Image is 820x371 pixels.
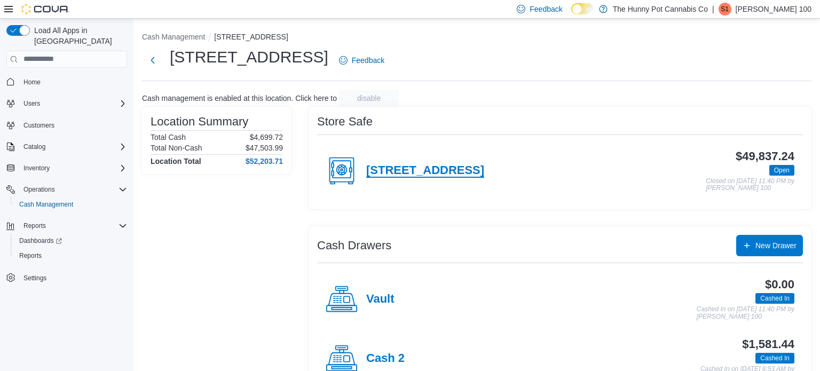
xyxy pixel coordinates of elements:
button: Reports [11,248,131,263]
h3: Location Summary [151,115,248,128]
span: Settings [23,274,46,282]
h4: [STREET_ADDRESS] [366,164,484,178]
span: Catalog [23,143,45,151]
span: Customers [19,119,127,132]
div: Sarah 100 [719,3,731,15]
h4: Cash 2 [366,352,405,366]
span: Reports [19,251,42,260]
span: Cashed In [755,353,794,364]
a: Dashboards [15,234,66,247]
button: Reports [2,218,131,233]
span: Settings [19,271,127,284]
button: Catalog [19,140,50,153]
span: Home [23,78,41,86]
h6: Total Cash [151,133,186,141]
h4: Vault [366,293,395,306]
p: The Hunny Pot Cannabis Co [613,3,708,15]
p: Closed on [DATE] 11:40 PM by [PERSON_NAME] 100 [706,178,794,192]
span: Catalog [19,140,127,153]
button: Home [2,74,131,90]
span: Home [19,75,127,89]
span: Reports [19,219,127,232]
h1: [STREET_ADDRESS] [170,46,328,68]
span: Feedback [530,4,562,14]
button: Users [19,97,44,110]
span: Cashed In [760,294,790,303]
button: Reports [19,219,50,232]
h4: $52,203.71 [246,157,283,165]
span: Users [19,97,127,110]
span: Cash Management [19,200,73,209]
span: Dashboards [19,236,62,245]
button: Inventory [19,162,54,175]
button: Cash Management [142,33,205,41]
span: Cash Management [15,198,127,211]
h6: Total Non-Cash [151,144,202,152]
span: Feedback [352,55,384,66]
button: [STREET_ADDRESS] [214,33,288,41]
span: Open [774,165,790,175]
h3: $49,837.24 [736,150,794,163]
button: Operations [2,182,131,197]
a: Settings [19,272,51,285]
p: $4,699.72 [250,133,283,141]
button: Users [2,96,131,111]
span: New Drawer [755,240,797,251]
img: Cova [21,4,69,14]
button: Customers [2,117,131,133]
a: Cash Management [15,198,77,211]
span: disable [357,93,381,104]
button: Next [142,50,163,71]
p: [PERSON_NAME] 100 [736,3,811,15]
nav: Complex example [6,70,127,313]
p: | [712,3,714,15]
button: Settings [2,270,131,285]
button: Catalog [2,139,131,154]
span: Reports [23,222,46,230]
h3: Cash Drawers [317,239,391,252]
h3: $0.00 [765,278,794,291]
h3: $1,581.44 [742,338,794,351]
span: Reports [15,249,127,262]
span: Dashboards [15,234,127,247]
nav: An example of EuiBreadcrumbs [142,31,811,44]
span: Operations [19,183,127,196]
span: Inventory [23,164,50,172]
span: Open [769,165,794,176]
button: disable [339,90,399,107]
span: Cashed In [760,353,790,363]
span: Cashed In [755,293,794,304]
span: Users [23,99,40,108]
a: Customers [19,119,59,132]
a: Reports [15,249,46,262]
input: Dark Mode [571,3,594,14]
p: Cashed In on [DATE] 11:40 PM by [PERSON_NAME] 100 [697,306,794,320]
button: Operations [19,183,59,196]
button: Inventory [2,161,131,176]
p: $47,503.99 [246,144,283,152]
a: Feedback [335,50,389,71]
a: Dashboards [11,233,131,248]
span: Load All Apps in [GEOGRAPHIC_DATA] [30,25,127,46]
span: Operations [23,185,55,194]
h4: Location Total [151,157,201,165]
button: New Drawer [736,235,803,256]
h3: Store Safe [317,115,373,128]
button: Cash Management [11,197,131,212]
span: S1 [721,3,729,15]
span: Inventory [19,162,127,175]
a: Home [19,76,45,89]
span: Customers [23,121,54,130]
p: Cash management is enabled at this location. Click here to [142,94,337,102]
